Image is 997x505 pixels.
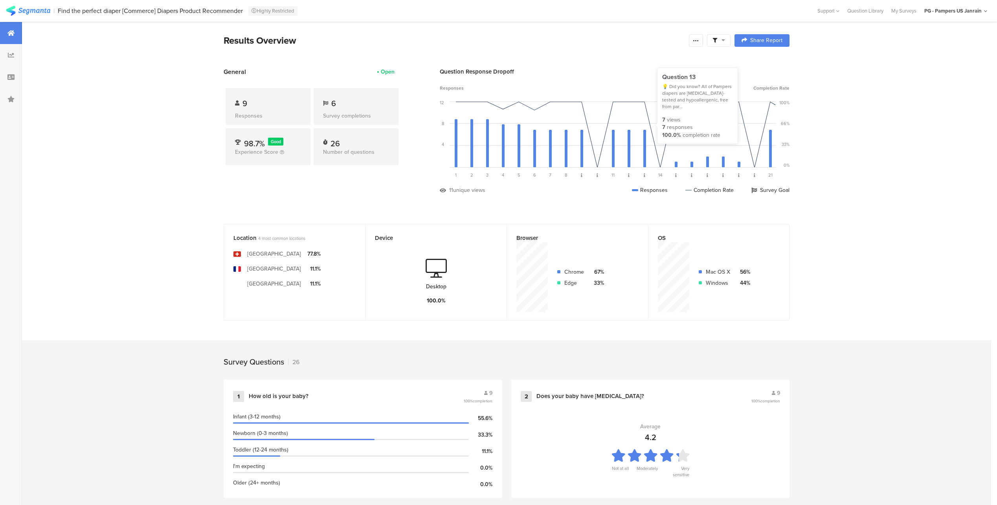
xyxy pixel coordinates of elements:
div: 7 [662,123,665,131]
span: completion [760,398,780,404]
div: Find the perfect diaper [Commerce] Diapers Product Recommender [58,7,243,15]
a: Question Library [843,7,887,15]
div: Support [817,5,839,17]
div: 100% [779,100,790,106]
span: 8 [565,172,567,178]
div: 66% [781,120,790,127]
div: 100.0% [662,131,681,139]
div: completion rate [683,131,720,139]
div: 33% [782,141,790,147]
div: Survey Goal [751,186,790,194]
span: Newborn (0-3 months) [233,429,288,437]
div: | [53,6,55,15]
span: Experience Score [235,148,278,156]
span: 4 [502,172,504,178]
div: Does your baby have [MEDICAL_DATA]? [536,393,644,400]
span: 5 [518,172,520,178]
div: [GEOGRAPHIC_DATA] [247,265,301,273]
div: Responses [235,112,301,120]
div: 100.0% [427,297,446,305]
span: 7 [549,172,551,178]
div: 8 [442,120,444,127]
div: 44% [736,279,750,287]
span: 9 [242,98,247,109]
div: Chrome [564,268,584,276]
div: 2 [521,391,532,402]
span: 4 most common locations [258,235,305,241]
div: Question Response Dropoff [440,67,790,76]
span: 9 [489,389,492,397]
div: 77.8% [307,250,321,258]
div: 26 [330,138,340,146]
div: Average [640,422,661,431]
div: How old is your baby? [249,393,308,400]
div: 11.1% [307,280,321,288]
div: Mac OS X [706,268,730,276]
div: Browser [516,234,626,242]
div: OS [658,234,767,242]
a: My Surveys [887,7,920,15]
span: Good [271,138,281,145]
div: Windows [706,279,730,287]
div: 26 [288,358,300,367]
span: Infant (3-12 months) [233,413,281,421]
div: responses [667,123,693,131]
div: views [667,116,681,124]
div: Responses [632,186,668,194]
span: Older (24+ months) [233,479,280,487]
span: 6 [533,172,536,178]
div: 4.2 [645,431,656,443]
div: 💡 Did you know? All of Pampers diapers are [MEDICAL_DATA]-tested and hypoallergenic, free from pa... [662,83,733,110]
div: Results Overview [224,33,685,48]
div: Moderately [637,465,658,476]
div: 56% [736,268,750,276]
div: 11 [449,186,453,194]
div: 12 [440,100,444,106]
span: 1 [455,172,457,178]
div: [GEOGRAPHIC_DATA] [247,280,301,288]
span: Responses [440,85,464,92]
div: 0.0% [469,480,492,488]
div: 1 [233,391,244,402]
div: Survey completions [323,112,389,120]
div: 0% [784,162,790,168]
span: Number of questions [323,148,375,156]
div: Survey Questions [224,356,284,368]
div: 11.1% [307,265,321,273]
span: Share Report [750,38,782,43]
div: Edge [564,279,584,287]
img: segmanta logo [6,6,50,16]
span: Completion Rate [753,85,790,92]
div: PG - Pampers US Janrain [924,7,982,15]
span: 6 [331,98,336,109]
div: Question 13 [662,73,733,81]
span: 9 [777,389,780,397]
div: [GEOGRAPHIC_DATA] [247,250,301,258]
span: 11 [611,172,615,178]
div: Location [233,234,343,242]
div: Desktop [426,282,446,291]
div: 4 [442,141,444,147]
div: 33% [590,279,604,287]
span: completion [473,398,492,404]
div: 7 [662,116,665,124]
div: Very sensitive [666,465,689,476]
span: 100% [751,398,780,404]
div: 0.0% [469,464,492,472]
div: Device [375,234,484,242]
div: 55.6% [469,414,492,422]
span: 3 [486,172,488,178]
div: 11.1% [469,447,492,455]
div: Open [381,68,395,76]
span: 21 [768,172,773,178]
div: 67% [590,268,604,276]
div: Completion Rate [685,186,734,194]
span: General [224,67,246,76]
span: 100% [464,398,492,404]
span: 2 [470,172,473,178]
div: unique views [453,186,485,194]
div: Not at all [612,465,629,476]
span: 14 [658,172,662,178]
